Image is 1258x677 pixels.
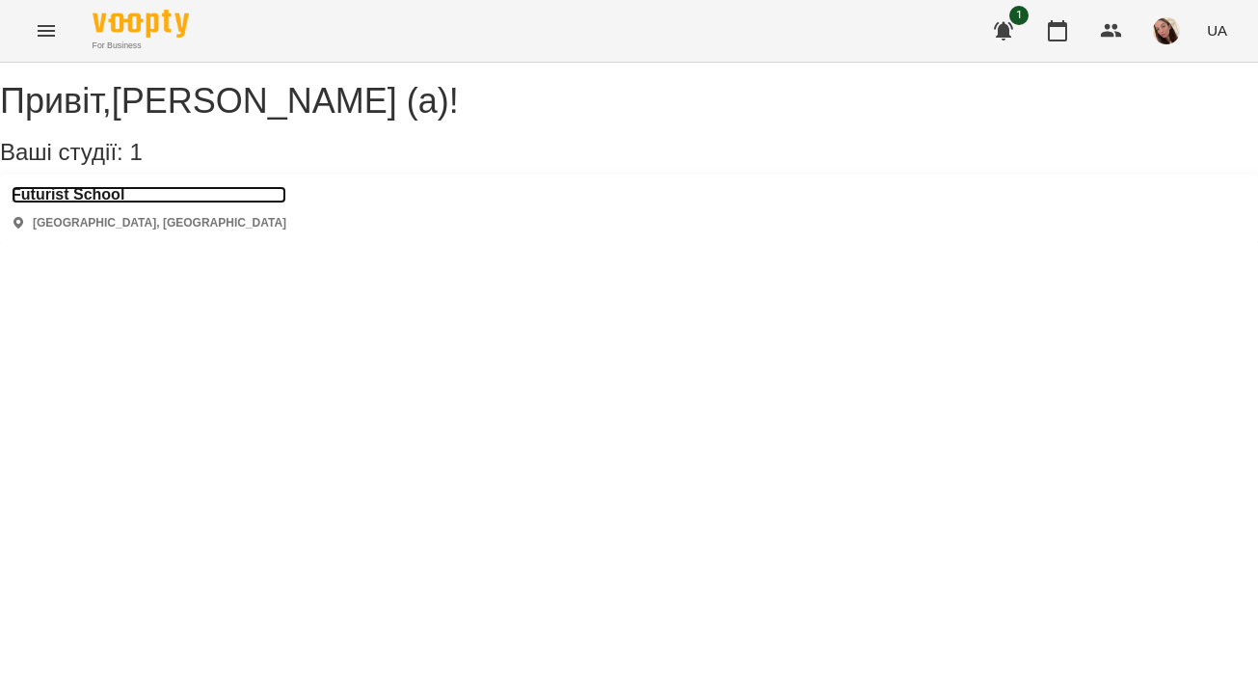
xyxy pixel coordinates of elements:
img: Voopty Logo [93,10,189,38]
span: UA [1207,20,1227,41]
p: [GEOGRAPHIC_DATA], [GEOGRAPHIC_DATA] [33,215,286,231]
img: 8e00ca0478d43912be51e9823101c125.jpg [1153,17,1180,44]
span: For Business [93,40,189,52]
span: 1 [129,139,142,165]
button: Menu [23,8,69,54]
a: Futurist School [12,186,286,203]
span: 1 [1009,6,1029,25]
button: UA [1199,13,1235,48]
